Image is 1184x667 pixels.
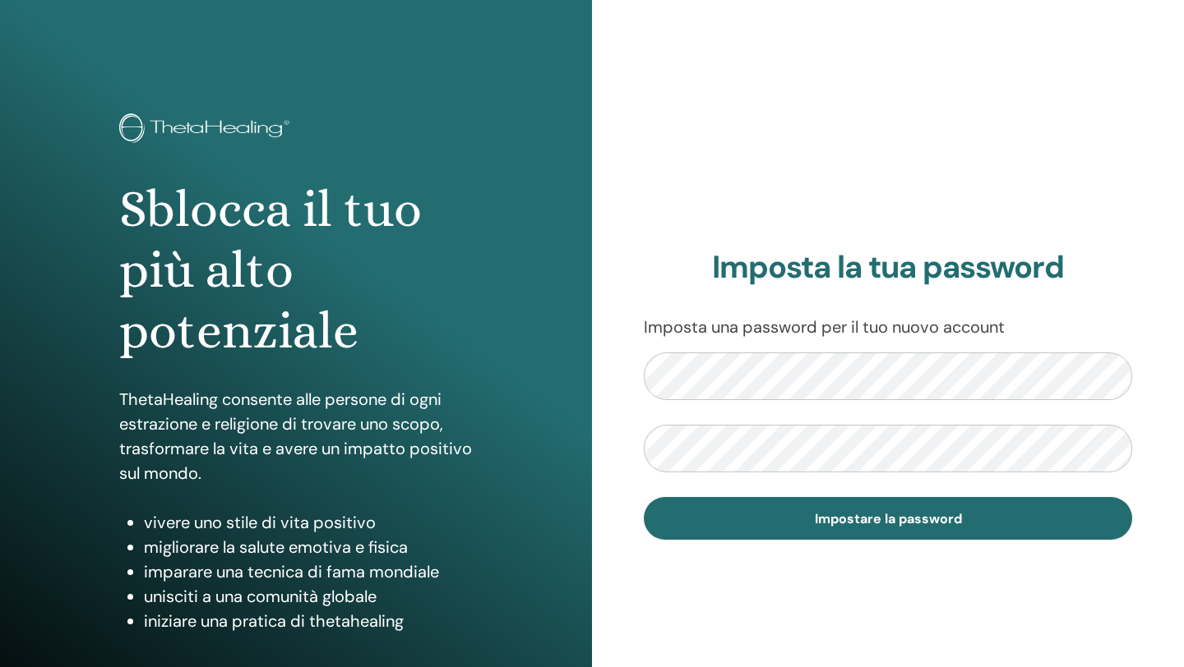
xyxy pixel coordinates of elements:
span: Impostare la password [815,510,962,527]
p: Imposta una password per il tuo nuovo account [644,315,1132,339]
li: iniziare una pratica di thetahealing [144,609,473,633]
li: vivere uno stile di vita positivo [144,510,473,535]
p: ThetaHealing consente alle persone di ogni estrazione e religione di trovare uno scopo, trasforma... [119,387,473,485]
h2: Imposta la tua password [644,249,1132,287]
h1: Sblocca il tuo più alto potenziale [119,179,473,362]
li: imparare una tecnica di fama mondiale [144,559,473,584]
button: Impostare la password [644,497,1132,540]
li: migliorare la salute emotiva e fisica [144,535,473,559]
li: unisciti a una comunità globale [144,584,473,609]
